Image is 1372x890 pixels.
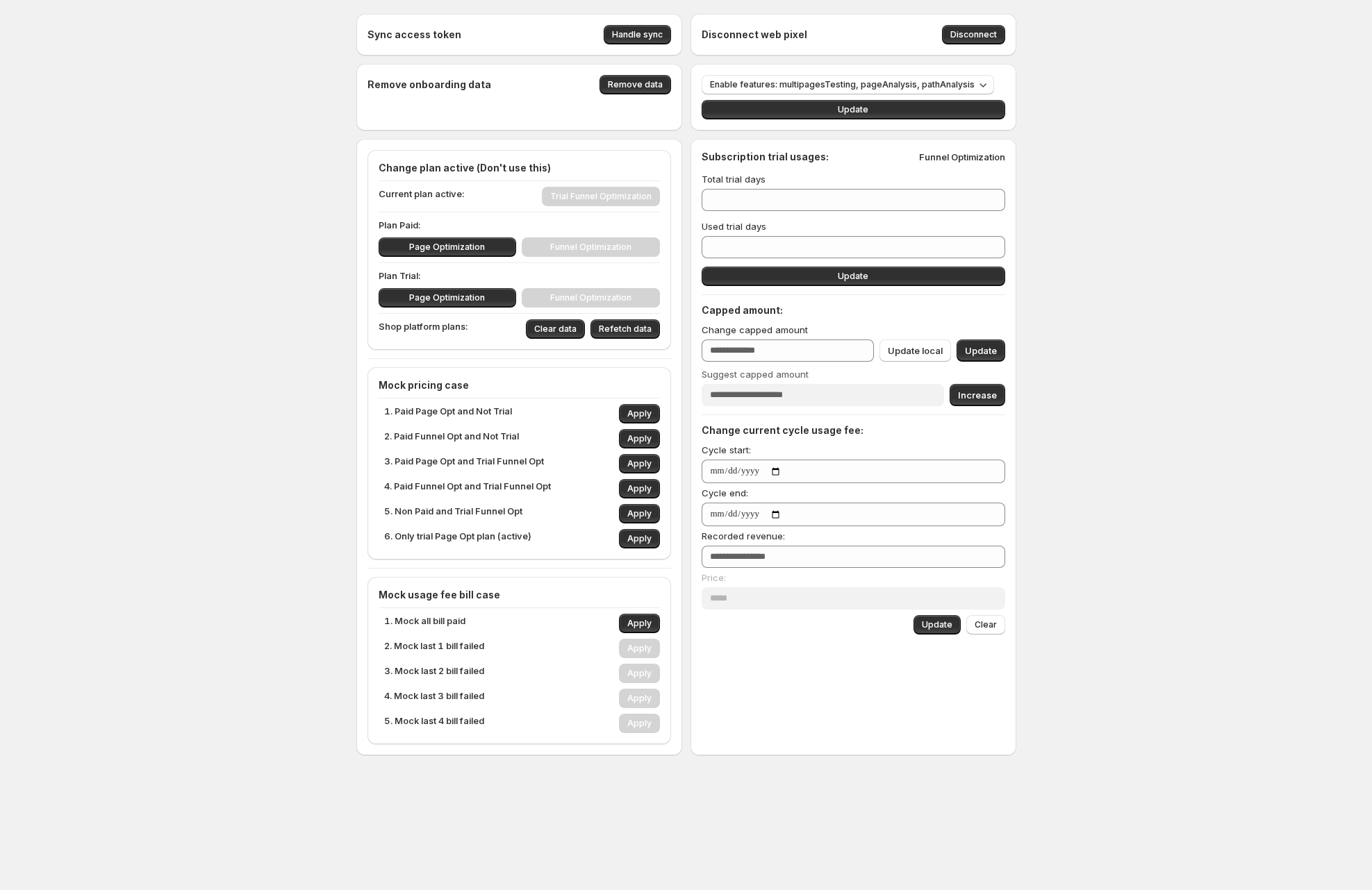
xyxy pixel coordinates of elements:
span: Apply [627,458,652,469]
button: Update [914,615,961,635]
button: Refetch data [590,319,660,339]
span: Suggest capped amount [702,369,809,380]
span: Apply [627,483,652,494]
p: 1. Paid Page Opt and Not Trial [384,404,512,423]
button: Apply [619,614,660,633]
p: Shop platform plans: [379,319,468,339]
p: 2. Mock last 1 bill failed [384,639,484,658]
h4: Mock pricing case [379,378,660,392]
span: Apply [627,618,652,629]
span: Recorded revenue: [702,530,785,541]
span: Increase [958,388,997,402]
span: Update [838,104,868,115]
p: Funnel Optimization [919,150,1005,164]
span: Apply [627,433,652,444]
h4: Capped amount: [702,303,1005,317]
button: Page Optimization [379,288,517,308]
span: Update [965,344,997,358]
span: Page Optimization [409,242,485,253]
button: Apply [619,504,660,523]
span: Clear [975,619,997,630]
span: Update local [888,344,943,358]
p: 5. Mock last 4 bill failed [384,714,484,733]
button: Page Optimization [379,237,517,257]
span: Apply [627,533,652,544]
button: Apply [619,479,660,498]
p: 2. Paid Funnel Opt and Not Trial [384,429,519,448]
span: Update [838,271,868,282]
button: Clear data [526,319,585,339]
span: Cycle end: [702,487,748,498]
button: Enable features: multipagesTesting, pageAnalysis, pathAnalysis [702,75,994,94]
p: 6. Only trial Page Opt plan (active) [384,529,531,548]
span: Apply [627,408,652,419]
button: Apply [619,454,660,473]
h4: Change plan active (Don't use this) [379,161,660,175]
span: Remove data [608,79,663,90]
button: Update [957,339,1005,362]
span: Enable features: multipagesTesting, pageAnalysis, pathAnalysis [710,79,975,90]
span: Page Optimization [409,292,485,303]
p: Plan Trial: [379,269,660,283]
button: Apply [619,404,660,423]
p: 4. Paid Funnel Opt and Trial Funnel Opt [384,479,551,498]
button: Remove data [600,75,671,94]
button: Apply [619,529,660,548]
button: Clear [966,615,1005,635]
p: 5. Non Paid and Trial Funnel Opt [384,504,522,523]
span: Handle sync [612,29,663,40]
span: Total trial days [702,174,766,185]
button: Update [702,100,1005,119]
h4: Change current cycle usage fee: [702,423,1005,437]
button: Handle sync [604,25,671,44]
span: Price: [702,572,726,583]
h4: Remove onboarding data [367,78,491,92]
span: Clear data [534,324,577,335]
h4: Sync access token [367,28,461,42]
span: Change capped amount [702,324,808,335]
p: 3. Mock last 2 bill failed [384,664,484,683]
button: Update local [879,339,951,362]
button: Apply [619,429,660,448]
span: Refetch data [599,324,652,335]
h4: Disconnect web pixel [702,28,807,42]
p: Plan Paid: [379,218,660,232]
span: Cycle start: [702,444,751,455]
p: 4. Mock last 3 bill failed [384,689,484,708]
span: Update [922,619,952,630]
p: 1. Mock all bill paid [384,614,465,633]
span: Apply [627,508,652,519]
span: Disconnect [950,29,997,40]
h4: Mock usage fee bill case [379,588,660,602]
button: Disconnect [942,25,1005,44]
button: Update [702,267,1005,286]
p: Current plan active: [379,187,465,206]
p: 3. Paid Page Opt and Trial Funnel Opt [384,454,544,473]
span: Used trial days [702,221,766,232]
h4: Subscription trial usages: [702,150,829,164]
button: Increase [950,384,1005,406]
